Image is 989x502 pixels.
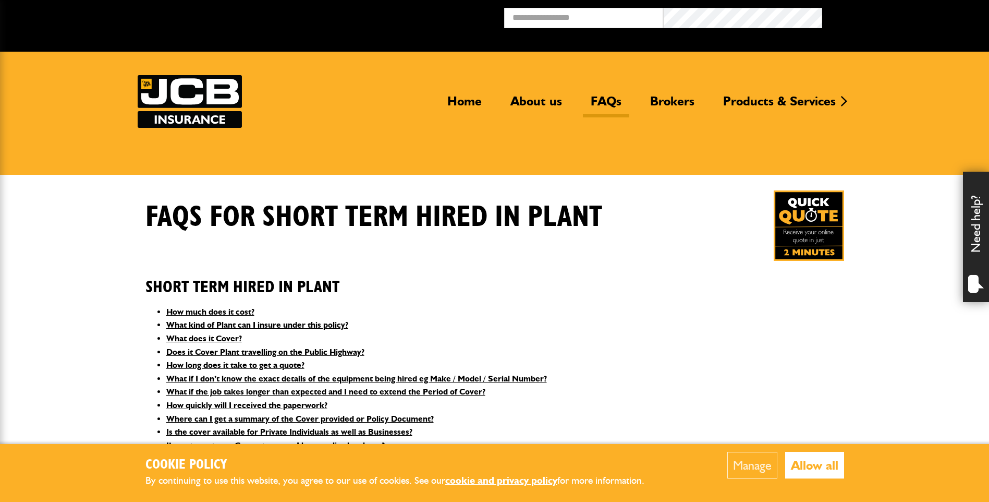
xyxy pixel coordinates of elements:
div: Need help? [963,172,989,302]
button: Broker Login [822,8,981,24]
a: How long does it take to get a quote? [166,360,304,370]
a: How quickly will I received the paperwork? [166,400,327,410]
a: I’m not great on a Computer – can I buy a policy by phone? [166,440,385,450]
a: Products & Services [715,93,844,117]
a: Does it Cover Plant travelling on the Public Highway? [166,347,364,357]
a: JCB Insurance Services [138,75,242,128]
a: Is the cover available for Private Individuals as well as Businesses? [166,427,412,437]
a: What if the job takes longer than expected and I need to extend the Period of Cover? [166,387,485,397]
a: What kind of Plant can I insure under this policy? [166,320,348,330]
a: Get your insurance quote in just 2-minutes [774,190,844,261]
a: About us [503,93,570,117]
a: How much does it cost? [166,307,254,317]
a: Home [439,93,490,117]
a: cookie and privacy policy [445,474,557,486]
a: Where can I get a summary of the Cover provided or Policy Document? [166,414,434,424]
button: Manage [727,452,777,479]
a: What does it Cover? [166,333,242,343]
h2: Short Term Hired In Plant [145,261,844,297]
a: FAQs [583,93,629,117]
img: Quick Quote [774,190,844,261]
img: JCB Insurance Services logo [138,75,242,128]
h2: Cookie Policy [145,457,662,473]
h1: FAQS for Short Term Hired In Plant [145,200,602,235]
p: By continuing to use this website, you agree to our use of cookies. See our for more information. [145,473,662,489]
a: Brokers [642,93,702,117]
button: Allow all [785,452,844,479]
a: What if I don’t know the exact details of the equipment being hired eg Make / Model / Serial Number? [166,374,547,384]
